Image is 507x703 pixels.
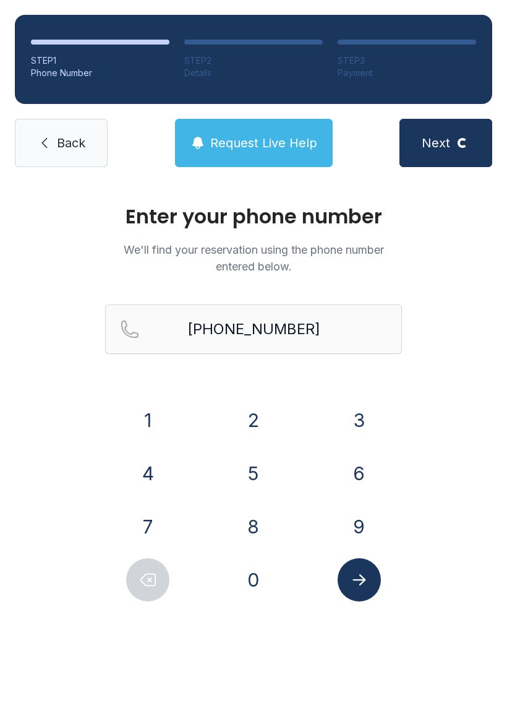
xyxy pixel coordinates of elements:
[31,54,169,67] div: STEP 1
[31,67,169,79] div: Phone Number
[184,67,323,79] div: Details
[232,452,275,495] button: 5
[126,399,169,442] button: 1
[232,558,275,602] button: 0
[126,452,169,495] button: 4
[126,558,169,602] button: Delete number
[105,241,402,275] p: We'll find your reservation using the phone number entered below.
[126,505,169,548] button: 7
[105,207,402,226] h1: Enter your phone number
[338,558,381,602] button: Submit lookup form
[184,54,323,67] div: STEP 2
[338,399,381,442] button: 3
[422,134,450,152] span: Next
[338,54,476,67] div: STEP 3
[338,505,381,548] button: 9
[232,505,275,548] button: 8
[232,399,275,442] button: 2
[338,452,381,495] button: 6
[57,134,85,152] span: Back
[105,304,402,354] input: Reservation phone number
[338,67,476,79] div: Payment
[210,134,317,152] span: Request Live Help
